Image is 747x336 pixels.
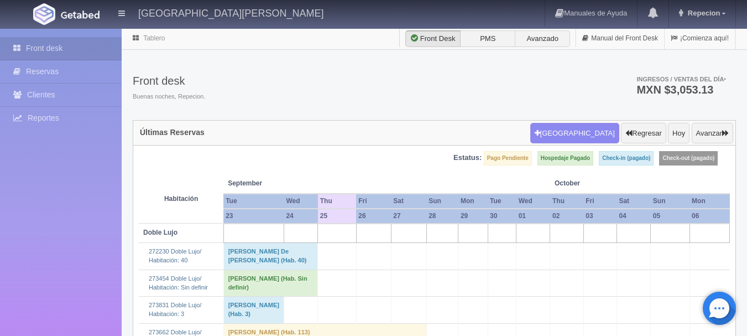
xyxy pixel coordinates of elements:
[149,275,208,291] a: 273454 Doble Lujo/Habitación: Sin definir
[484,151,532,166] label: Pago Pendiente
[583,194,617,209] th: Fri
[223,297,284,323] td: [PERSON_NAME] (Hab. 3)
[133,92,205,101] span: Buenas noches, Repecion.
[599,151,654,166] label: Check-in (pagado)
[537,151,593,166] label: Hospedaje Pagado
[636,84,726,95] h3: MXN $3,053.13
[488,209,516,224] th: 30
[223,209,284,224] th: 23
[651,194,689,209] th: Sun
[318,209,357,224] th: 25
[228,179,314,188] span: September
[140,128,205,137] h4: Últimas Reservas
[284,209,317,224] th: 24
[138,6,323,19] h4: [GEOGRAPHIC_DATA][PERSON_NAME]
[356,209,391,224] th: 26
[651,209,689,224] th: 05
[164,195,198,203] strong: Habitación
[149,302,201,317] a: 273831 Doble Lujo/Habitación: 3
[284,194,317,209] th: Wed
[149,248,201,263] a: 272230 Doble Lujo/Habitación: 40
[488,194,516,209] th: Tue
[583,209,617,224] th: 03
[143,34,165,42] a: Tablero
[617,209,650,224] th: 04
[223,243,318,270] td: [PERSON_NAME] De [PERSON_NAME] (Hab. 40)
[61,11,100,19] img: Getabed
[33,3,55,25] img: Getabed
[689,209,729,224] th: 06
[692,123,733,144] button: Avanzar
[405,30,461,47] label: Front Desk
[460,30,515,47] label: PMS
[530,123,619,144] button: [GEOGRAPHIC_DATA]
[318,194,357,209] th: Thu
[555,179,612,188] span: October
[665,28,735,49] a: ¡Comienza aquí!
[391,194,426,209] th: Sat
[453,153,482,163] label: Estatus:
[689,194,729,209] th: Mon
[617,194,650,209] th: Sat
[621,123,666,144] button: Regresar
[223,270,318,296] td: [PERSON_NAME] (Hab. Sin definir)
[458,194,488,209] th: Mon
[576,28,664,49] a: Manual del Front Desk
[391,209,426,224] th: 27
[685,9,720,17] span: Repecion
[515,30,570,47] label: Avanzado
[356,194,391,209] th: Fri
[516,209,550,224] th: 01
[636,76,726,82] span: Ingresos / Ventas del día
[516,194,550,209] th: Wed
[223,194,284,209] th: Tue
[143,229,177,236] b: Doble Lujo
[458,209,488,224] th: 29
[550,209,583,224] th: 02
[659,151,718,166] label: Check-out (pagado)
[133,75,205,87] h3: Front desk
[550,194,583,209] th: Thu
[426,209,458,224] th: 28
[426,194,458,209] th: Sun
[668,123,689,144] button: Hoy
